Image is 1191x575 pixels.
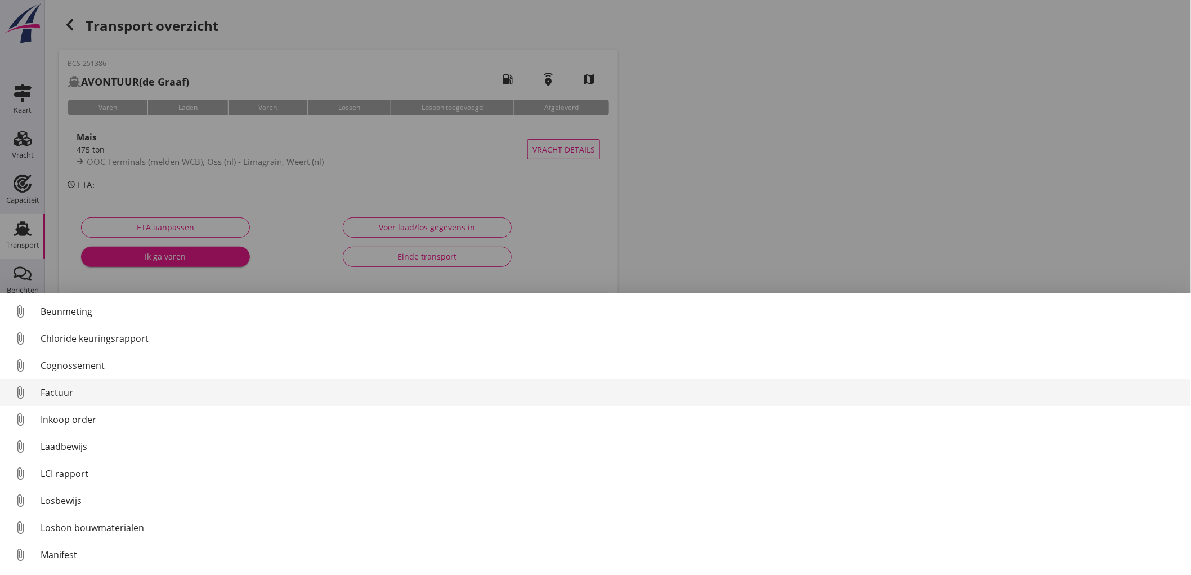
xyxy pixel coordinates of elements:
[41,548,1182,561] div: Manifest
[11,546,29,564] i: attach_file
[41,305,1182,318] div: Beunmeting
[41,440,1182,453] div: Laadbewijs
[11,356,29,375] i: attach_file
[41,332,1182,345] div: Chloride keuringsrapport
[41,494,1182,507] div: Losbewijs
[11,384,29,402] i: attach_file
[41,386,1182,399] div: Factuur
[41,413,1182,426] div: Inkoop order
[11,465,29,483] i: attach_file
[11,411,29,429] i: attach_file
[11,302,29,320] i: attach_file
[11,329,29,347] i: attach_file
[11,438,29,456] i: attach_file
[41,359,1182,372] div: Cognossement
[11,492,29,510] i: attach_file
[11,519,29,537] i: attach_file
[41,521,1182,534] div: Losbon bouwmaterialen
[41,467,1182,480] div: LCI rapport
